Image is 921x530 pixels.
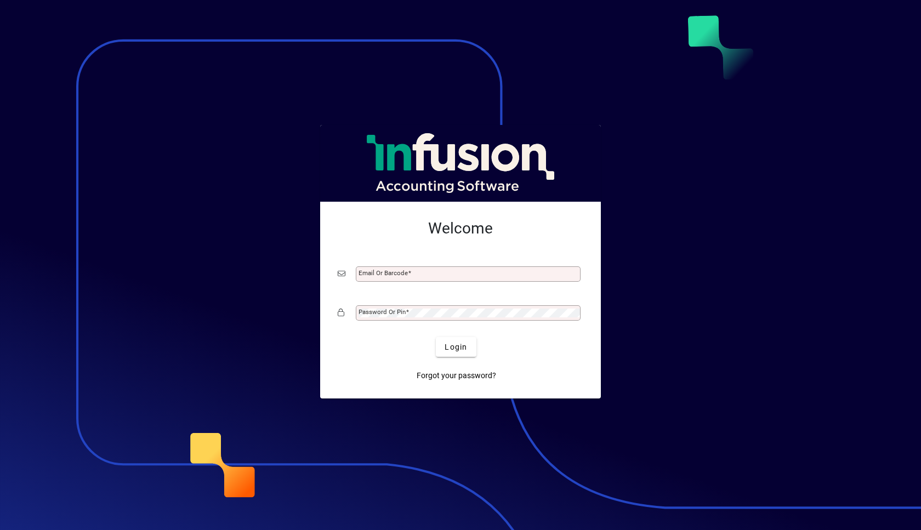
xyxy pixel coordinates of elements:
span: Forgot your password? [417,370,496,381]
h2: Welcome [338,219,583,238]
a: Forgot your password? [412,366,501,385]
span: Login [445,341,467,353]
mat-label: Email or Barcode [359,269,408,277]
button: Login [436,337,476,357]
mat-label: Password or Pin [359,308,406,316]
